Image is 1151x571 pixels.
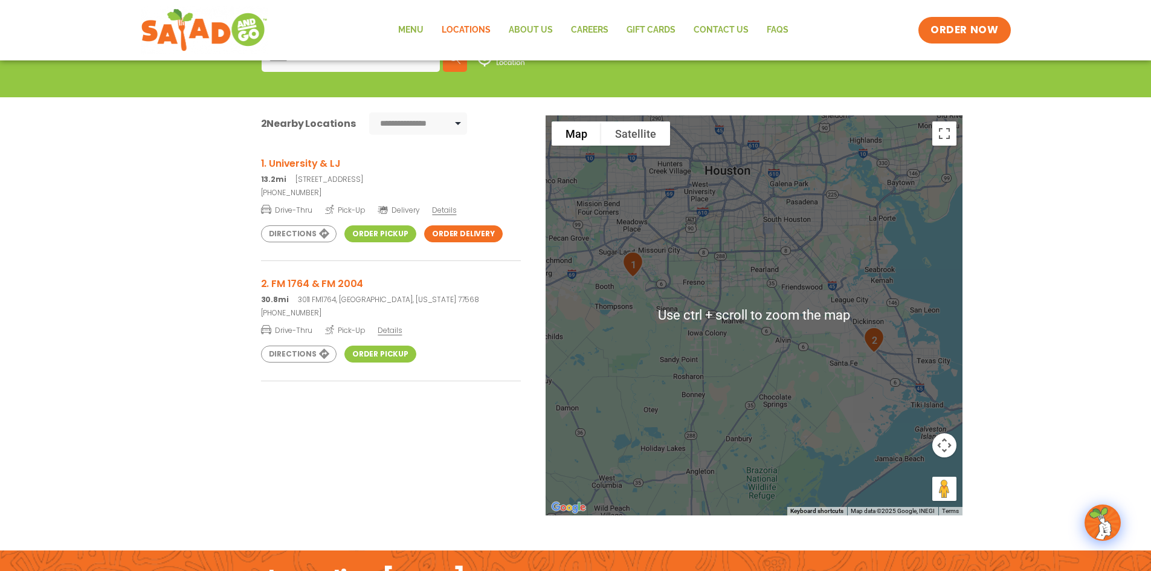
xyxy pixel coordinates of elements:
div: 1 [617,247,648,282]
span: Drive-Thru [261,204,312,216]
a: Directions [261,225,337,242]
strong: 30.8mi [261,294,289,305]
a: Order Pickup [344,225,416,242]
a: Drive-Thru Pick-Up Details [261,321,521,336]
img: Google [549,500,588,515]
a: Menu [389,16,433,44]
a: Order Pickup [344,346,416,363]
a: 1. University & LJ 13.2mi[STREET_ADDRESS] [261,156,521,185]
span: Details [378,325,402,335]
div: Nearby Locations [261,116,356,131]
p: [STREET_ADDRESS] [261,174,521,185]
button: Keyboard shortcuts [790,507,843,515]
a: ORDER NOW [918,17,1010,44]
button: Map camera controls [932,433,956,457]
a: Drive-Thru Pick-Up Delivery Details [261,201,521,216]
nav: Menu [389,16,798,44]
span: Delivery [378,205,419,216]
span: Pick-Up [325,324,366,336]
a: GIFT CARDS [617,16,685,44]
button: Drag Pegman onto the map to open Street View [932,477,956,501]
span: Pick-Up [325,204,366,216]
a: Order Delivery [424,225,503,242]
span: Drive-Thru [261,324,312,336]
button: Show street map [552,121,601,146]
span: Details [432,205,456,215]
a: Terms (opens in new tab) [942,508,959,514]
a: [PHONE_NUMBER] [261,187,521,198]
h3: 2. FM 1764 & FM 2004 [261,276,521,291]
button: Show satellite imagery [601,121,670,146]
a: Open this area in Google Maps (opens a new window) [549,500,588,515]
button: Toggle fullscreen view [932,121,956,146]
div: 2 [859,322,889,358]
img: new-SAG-logo-768×292 [141,6,268,54]
a: Directions [261,346,337,363]
a: Contact Us [685,16,758,44]
a: Careers [562,16,617,44]
span: ORDER NOW [930,23,998,37]
img: wpChatIcon [1086,506,1120,540]
span: 2 [261,117,267,131]
a: 2. FM 1764 & FM 2004 30.8mi3011 FM1764, [GEOGRAPHIC_DATA], [US_STATE] 77568 [261,276,521,305]
p: 3011 FM1764, [GEOGRAPHIC_DATA], [US_STATE] 77568 [261,294,521,305]
strong: 13.2mi [261,174,286,184]
a: [PHONE_NUMBER] [261,308,521,318]
h3: 1. University & LJ [261,156,521,171]
a: Locations [433,16,500,44]
a: FAQs [758,16,798,44]
span: Map data ©2025 Google, INEGI [851,508,935,514]
a: About Us [500,16,562,44]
